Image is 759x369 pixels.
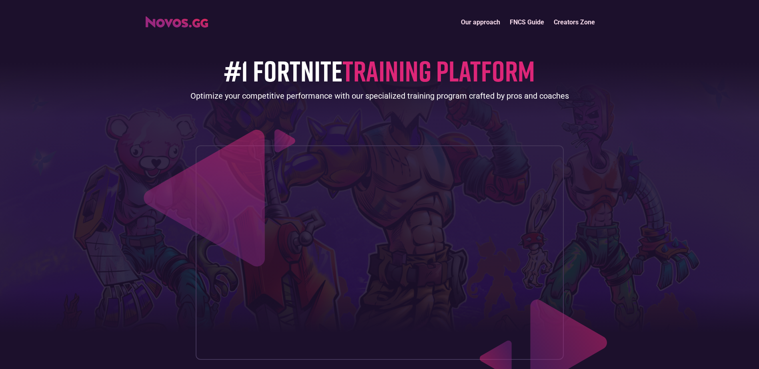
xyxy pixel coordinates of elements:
[202,152,557,353] iframe: Increase your placement in 14 days (Novos.gg)
[456,14,505,31] a: Our approach
[342,53,535,88] span: TRAINING PLATFORM
[549,14,600,31] a: Creators Zone
[146,14,208,28] a: home
[505,14,549,31] a: FNCS Guide
[190,90,569,101] div: Optimize your competitive performance with our specialized training program crafted by pros and c...
[224,55,535,86] h1: #1 FORTNITE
